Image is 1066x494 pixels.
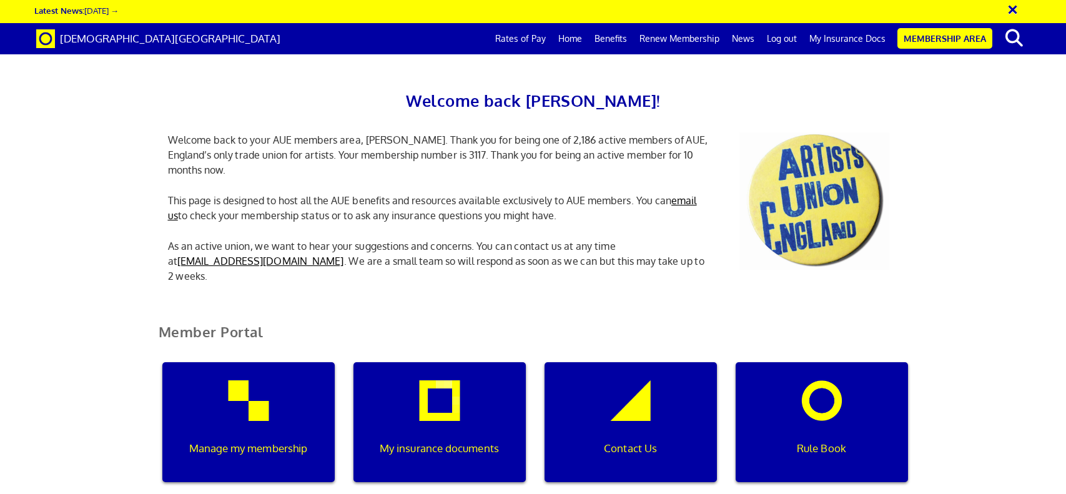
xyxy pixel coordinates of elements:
[27,23,290,54] a: Brand [DEMOGRAPHIC_DATA][GEOGRAPHIC_DATA]
[633,23,726,54] a: Renew Membership
[34,5,84,16] strong: Latest News:
[159,132,721,177] p: Welcome back to your AUE members area, [PERSON_NAME]. Thank you for being one of 2,186 active mem...
[552,23,588,54] a: Home
[60,32,280,45] span: [DEMOGRAPHIC_DATA][GEOGRAPHIC_DATA]
[761,23,803,54] a: Log out
[803,23,892,54] a: My Insurance Docs
[177,255,344,267] a: [EMAIL_ADDRESS][DOMAIN_NAME]
[726,23,761,54] a: News
[159,193,721,223] p: This page is designed to host all the AUE benefits and resources available exclusively to AUE mem...
[159,87,908,114] h2: Welcome back [PERSON_NAME]!
[489,23,552,54] a: Rates of Pay
[149,324,917,355] h2: Member Portal
[168,194,697,222] a: email us
[995,25,1033,51] button: search
[588,23,633,54] a: Benefits
[34,5,119,16] a: Latest News:[DATE] →
[159,239,721,284] p: As an active union, we want to hear your suggestions and concerns. You can contact us at any time...
[897,28,992,49] a: Membership Area
[362,440,516,457] p: My insurance documents
[553,440,708,457] p: Contact Us
[744,440,899,457] p: Rule Book
[170,440,325,457] p: Manage my membership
